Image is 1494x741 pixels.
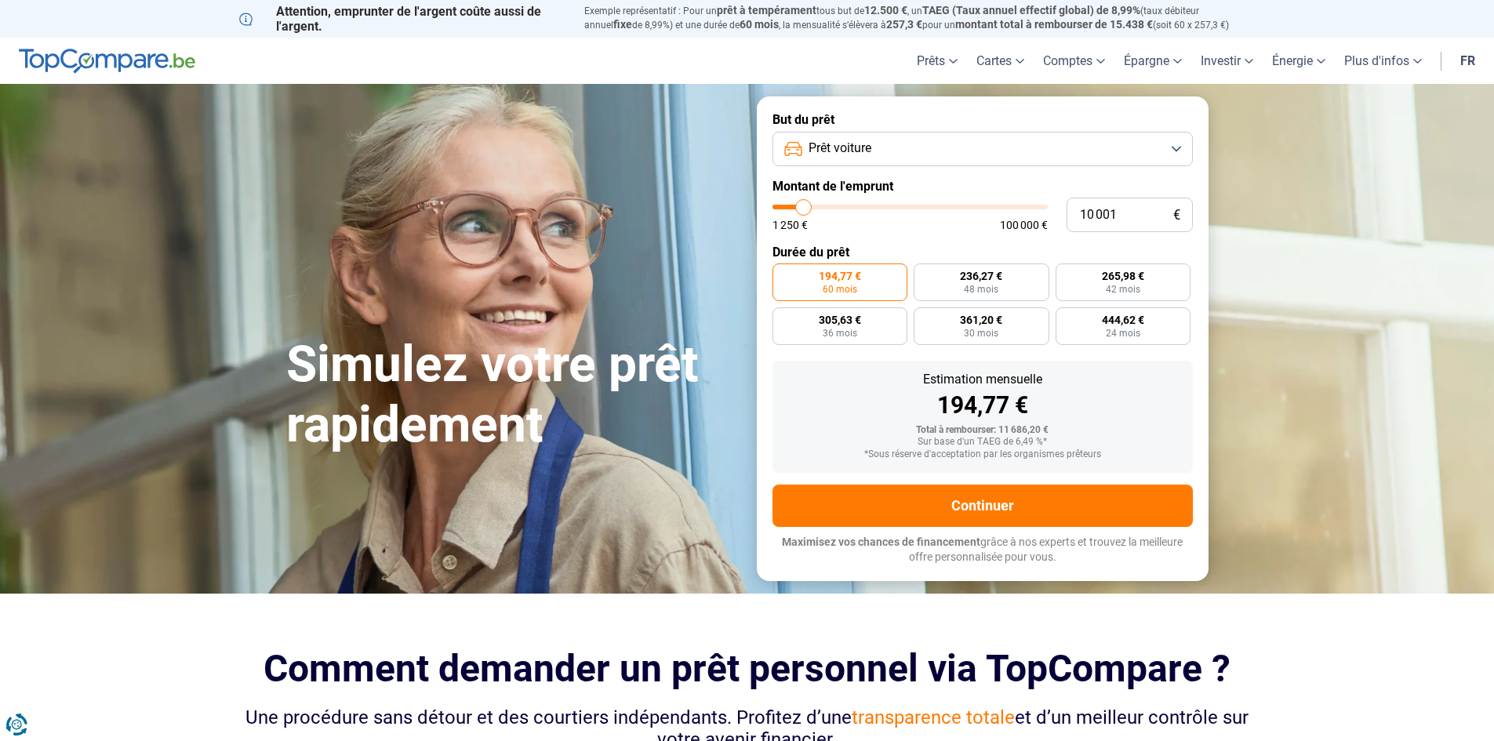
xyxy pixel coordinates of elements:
span: 305,63 € [819,314,861,325]
span: 257,3 € [886,18,922,31]
img: TopCompare [19,49,195,74]
button: Prêt voiture [772,132,1193,166]
div: *Sous réserve d'acceptation par les organismes prêteurs [785,449,1180,460]
div: Total à rembourser: 11 686,20 € [785,425,1180,436]
span: montant total à rembourser de 15.438 € [955,18,1153,31]
a: Comptes [1034,38,1114,84]
span: 60 mois [740,18,779,31]
span: 444,62 € [1102,314,1144,325]
span: Prêt voiture [809,140,871,157]
span: 361,20 € [960,314,1002,325]
span: 42 mois [1106,285,1140,294]
span: 236,27 € [960,271,1002,282]
a: Investir [1191,38,1263,84]
div: Sur base d'un TAEG de 6,49 %* [785,437,1180,448]
span: TAEG (Taux annuel effectif global) de 8,99% [922,4,1140,16]
span: € [1173,209,1180,222]
span: fixe [613,18,632,31]
a: Cartes [967,38,1034,84]
a: Épargne [1114,38,1191,84]
a: Plus d'infos [1335,38,1431,84]
span: 1 250 € [772,220,808,231]
label: Montant de l'emprunt [772,179,1193,194]
label: But du prêt [772,112,1193,127]
p: Attention, emprunter de l'argent coûte aussi de l'argent. [239,4,565,34]
p: grâce à nos experts et trouvez la meilleure offre personnalisée pour vous. [772,535,1193,565]
span: transparence totale [852,706,1015,728]
span: 265,98 € [1102,271,1144,282]
span: 36 mois [823,329,857,338]
span: prêt à tempérament [717,4,816,16]
button: Continuer [772,485,1193,527]
span: 24 mois [1106,329,1140,338]
label: Durée du prêt [772,245,1193,260]
span: 30 mois [964,329,998,338]
span: 60 mois [823,285,857,294]
div: 194,77 € [785,394,1180,417]
a: Énergie [1263,38,1335,84]
span: 12.500 € [864,4,907,16]
span: 194,77 € [819,271,861,282]
span: 100 000 € [1000,220,1048,231]
a: fr [1451,38,1485,84]
h2: Comment demander un prêt personnel via TopCompare ? [239,647,1256,690]
p: Exemple représentatif : Pour un tous but de , un (taux débiteur annuel de 8,99%) et une durée de ... [584,4,1256,32]
h1: Simulez votre prêt rapidement [286,335,738,456]
a: Prêts [907,38,967,84]
div: Estimation mensuelle [785,373,1180,386]
span: Maximisez vos chances de financement [782,536,980,548]
span: 48 mois [964,285,998,294]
